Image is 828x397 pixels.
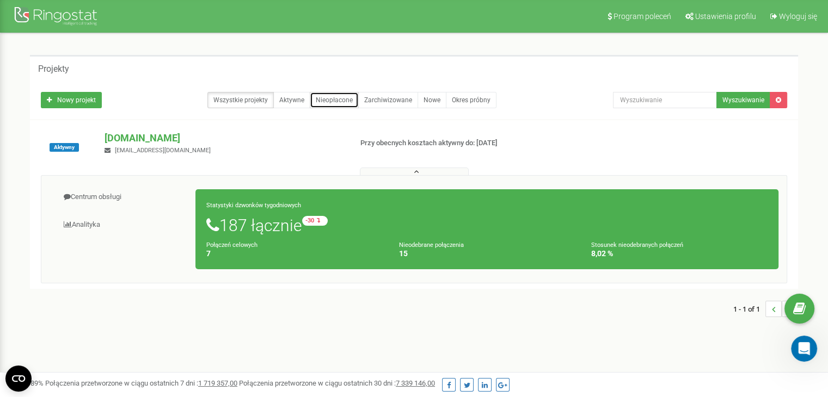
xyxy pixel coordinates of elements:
[310,92,359,108] a: Nieopłacone
[206,241,257,249] small: Połączeń celowych
[198,379,237,387] u: 1 719 357,00
[591,250,768,258] h4: 8,02 %
[446,92,496,108] a: Okres próbny
[399,241,464,249] small: Nieodebrane połączenia
[50,212,196,238] a: Analityka
[302,216,328,226] small: -30
[5,365,32,392] button: Open CMP widget
[418,92,446,108] a: Nowe
[733,301,765,317] span: 1 - 1 of 1
[41,92,102,108] a: Nowy projekt
[614,12,671,21] span: Program poleceń
[206,202,301,209] small: Statystyki dzwonków tygodniowych
[50,184,196,210] a: Centrum obsługi
[695,12,756,21] span: Ustawienia profilu
[45,379,237,387] span: Połączenia przetworzone w ciągu ostatnich 7 dni :
[716,92,770,108] button: Wyszukiwanie
[239,379,435,387] span: Połączenia przetworzone w ciągu ostatnich 30 dni :
[206,216,768,234] h1: 187 łącznie
[105,131,342,145] p: [DOMAIN_NAME]
[273,92,310,108] a: Aktywne
[591,241,683,249] small: Stosunek nieodebranych połączeń
[613,92,717,108] input: Wyszukiwanie
[779,12,817,21] span: Wyloguj się
[399,250,575,258] h4: 15
[50,143,79,152] span: Aktywny
[358,92,418,108] a: Zarchiwizowane
[115,147,211,154] span: [EMAIL_ADDRESS][DOMAIN_NAME]
[360,138,535,148] p: Przy obecnych kosztach aktywny do: [DATE]
[206,250,383,258] h4: 7
[207,92,274,108] a: Wszystkie projekty
[733,290,798,328] nav: ...
[791,336,817,362] iframe: Intercom live chat
[38,64,69,74] h5: Projekty
[396,379,435,387] u: 7 339 146,00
